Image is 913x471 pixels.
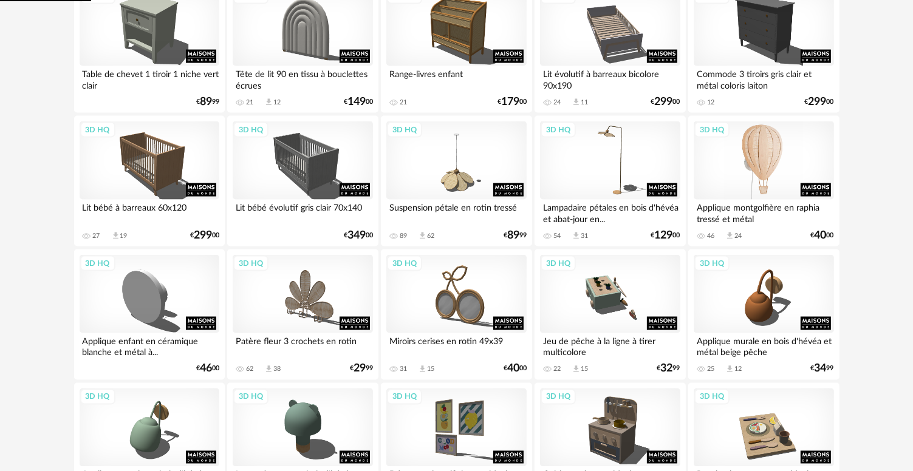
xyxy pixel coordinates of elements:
div: Lit évolutif à barreaux bicolore 90x190 [540,66,680,90]
div: 12 [734,365,742,374]
div: Lampadaire pétales en bois d'hévéa et abat-jour en... [540,200,680,224]
a: 3D HQ Applique enfant en céramique blanche et métal à... €4600 [74,249,225,381]
span: Download icon [572,365,581,374]
div: € 99 [350,365,373,373]
div: Tête de lit 90 en tissu à bouclettes écrues [233,66,372,90]
div: 25 [707,365,714,374]
div: 3D HQ [541,389,576,405]
a: 3D HQ Lampadaire pétales en bois d'hévéa et abat-jour en... 54 Download icon 31 €12900 [535,116,685,247]
div: 3D HQ [80,389,115,405]
div: Range-livres enfant [386,66,526,90]
span: 40 [815,231,827,240]
div: € 00 [651,98,680,106]
span: 299 [809,98,827,106]
div: Applique murale en bois d'hévéa et métal beige pêche [694,333,833,357]
div: € 00 [196,365,219,373]
div: 3D HQ [387,122,422,138]
div: 31 [400,365,407,374]
span: 29 [354,365,366,373]
div: Jeu de pêche à la ligne à tirer multicolore [540,333,680,357]
div: 15 [581,365,588,374]
a: 3D HQ Jeu de pêche à la ligne à tirer multicolore 22 Download icon 15 €3299 [535,249,685,381]
div: 3D HQ [80,122,115,138]
div: € 00 [504,365,527,373]
a: 3D HQ Lit bébé évolutif gris clair 70x140 €34900 [227,116,378,247]
div: 3D HQ [80,256,115,271]
span: Download icon [264,98,273,107]
span: 32 [661,365,673,373]
div: € 00 [498,98,527,106]
div: 3D HQ [387,256,422,271]
span: Download icon [418,365,427,374]
div: 3D HQ [387,389,422,405]
span: 46 [200,365,212,373]
div: 3D HQ [233,389,268,405]
div: 62 [427,232,434,240]
span: Download icon [111,231,120,240]
span: 89 [507,231,519,240]
div: 38 [273,365,281,374]
div: € 00 [651,231,680,240]
span: Download icon [572,231,581,240]
div: 3D HQ [541,122,576,138]
div: Patère fleur 3 crochets en rotin [233,333,372,357]
div: 3D HQ [233,256,268,271]
span: 34 [815,365,827,373]
div: 24 [734,232,742,240]
div: 54 [553,232,561,240]
div: 19 [120,232,128,240]
div: 3D HQ [694,389,730,405]
span: 40 [507,365,519,373]
div: € 99 [811,365,834,373]
span: 89 [200,98,212,106]
div: Table de chevet 1 tiroir 1 niche vert clair [80,66,219,90]
div: 27 [93,232,100,240]
div: 3D HQ [233,122,268,138]
div: 62 [246,365,253,374]
span: Download icon [264,365,273,374]
div: € 00 [344,98,373,106]
a: 3D HQ Applique murale en bois d'hévéa et métal beige pêche 25 Download icon 12 €3499 [688,249,839,381]
span: Download icon [725,231,734,240]
div: € 00 [344,231,373,240]
div: 12 [707,98,714,107]
div: Suspension pétale en rotin tressé [386,200,526,224]
a: 3D HQ Applique montgolfière en raphia tressé et métal 46 Download icon 24 €4000 [688,116,839,247]
a: 3D HQ Miroirs cerises en rotin 49x39 31 Download icon 15 €4000 [381,249,532,381]
div: 22 [553,365,561,374]
span: 299 [655,98,673,106]
span: Download icon [418,231,427,240]
div: € 00 [805,98,834,106]
div: 3D HQ [694,256,730,271]
div: 11 [581,98,588,107]
div: 21 [246,98,253,107]
div: 21 [400,98,407,107]
div: 46 [707,232,714,240]
div: 15 [427,365,434,374]
span: 179 [501,98,519,106]
a: 3D HQ Patère fleur 3 crochets en rotin 62 Download icon 38 €2999 [227,249,378,381]
span: 149 [347,98,366,106]
div: € 99 [196,98,219,106]
span: 349 [347,231,366,240]
div: 89 [400,232,407,240]
a: 3D HQ Lit bébé à barreaux 60x120 27 Download icon 19 €29900 [74,116,225,247]
div: € 99 [504,231,527,240]
div: 31 [581,232,588,240]
div: € 00 [190,231,219,240]
div: € 00 [811,231,834,240]
a: 3D HQ Suspension pétale en rotin tressé 89 Download icon 62 €8999 [381,116,532,247]
div: Lit bébé à barreaux 60x120 [80,200,219,224]
div: Lit bébé évolutif gris clair 70x140 [233,200,372,224]
span: 129 [655,231,673,240]
span: 299 [194,231,212,240]
div: Applique enfant en céramique blanche et métal à... [80,333,219,357]
div: 3D HQ [541,256,576,271]
div: € 99 [657,365,680,373]
span: Download icon [572,98,581,107]
div: 24 [553,98,561,107]
span: Download icon [725,365,734,374]
div: Applique montgolfière en raphia tressé et métal [694,200,833,224]
div: 12 [273,98,281,107]
div: Miroirs cerises en rotin 49x39 [386,333,526,357]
